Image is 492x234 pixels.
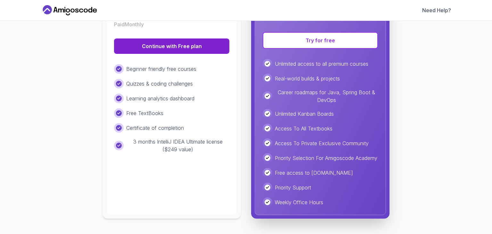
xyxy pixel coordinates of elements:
p: Real-world builds & projects [275,75,340,82]
p: 3 months IntelliJ IDEA Ultimate license ($249 value) [126,138,229,153]
p: Weekly Office Hours [275,198,323,206]
p: Learning analytics dashboard [126,95,194,102]
p: Priority Support [275,184,311,191]
p: Certificate of completion [126,124,184,132]
p: Quizzes & coding challenges [126,80,193,88]
p: Unlimited access to all premium courses [275,60,368,68]
p: Free TextBooks [126,109,163,117]
p: Unlimited Kanban Boards [275,110,334,118]
p: Priority Selection For Amigoscode Academy [275,154,377,162]
p: Free access to [DOMAIN_NAME] [275,169,353,177]
button: Continue with Free plan [114,38,229,54]
p: Access To All Textbooks [275,125,332,132]
p: Beginner friendly free courses [126,65,196,73]
p: Career roadmaps for Java, Spring Boot & DevOps [275,88,378,104]
p: Access To Private Exclusive Community [275,139,369,147]
a: Need Help? [422,6,451,14]
button: Try for free [263,32,378,49]
p: Paid Monthly [114,21,144,28]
